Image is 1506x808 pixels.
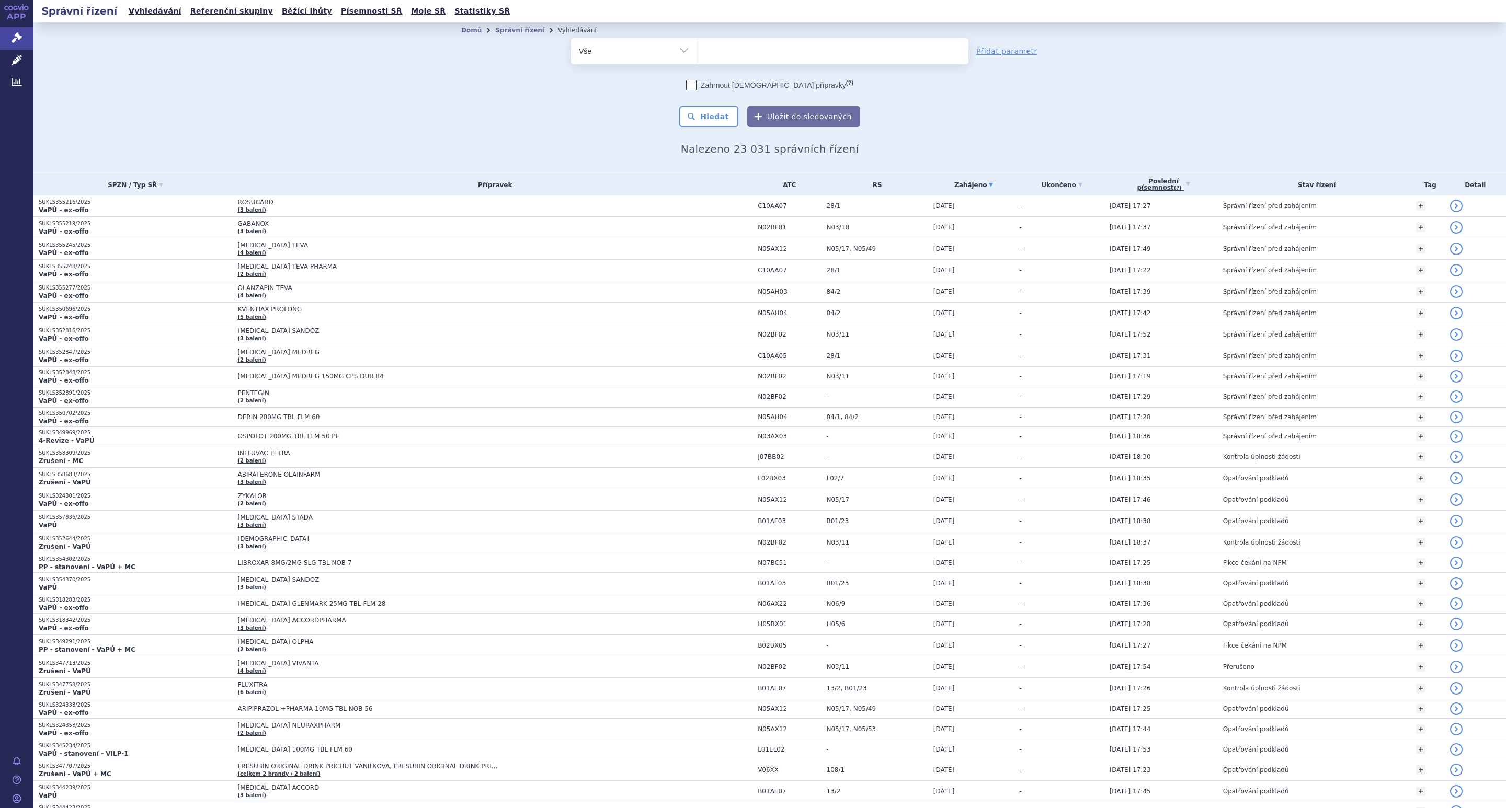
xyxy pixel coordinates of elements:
span: N07BC51 [758,559,821,567]
strong: VaPÚ - ex-offo [39,271,89,278]
span: [DATE] 17:31 [1110,352,1151,360]
span: - [1020,559,1022,567]
a: Přidat parametr [976,46,1037,56]
a: detail [1450,785,1463,798]
span: Správní řízení před zahájením [1223,202,1317,210]
span: [DATE] [933,224,955,231]
a: + [1416,452,1425,461]
span: N05AX12 [758,496,821,503]
span: N05/17 [827,496,928,503]
strong: VaPÚ - ex-offo [39,377,89,384]
a: + [1416,201,1425,211]
a: detail [1450,764,1463,776]
span: - [1020,433,1022,440]
button: Uložit do sledovaných [747,106,860,127]
span: [DATE] [933,433,955,440]
p: SUKLS355216/2025 [39,199,232,206]
span: - [1020,620,1022,628]
span: N02BF01 [758,224,821,231]
p: SUKLS352847/2025 [39,349,232,356]
span: [MEDICAL_DATA] STADA [237,514,499,521]
a: (2 balení) [237,647,266,652]
th: Detail [1445,174,1506,195]
span: Správní řízení před zahájením [1223,267,1317,274]
p: SUKLS352644/2025 [39,535,232,542]
span: N02BF02 [758,373,821,380]
a: (2 balení) [237,398,266,403]
span: [DATE] [933,517,955,525]
span: N02BF02 [758,331,821,338]
a: + [1416,745,1425,754]
span: Kontrola úplnosti žádosti [1223,453,1300,460]
a: + [1416,223,1425,232]
a: detail [1450,577,1463,590]
a: detail [1450,639,1463,652]
span: Fikce čekání na NPM [1223,559,1287,567]
strong: VaPÚ - ex-offo [39,500,89,507]
span: - [1020,600,1022,607]
a: detail [1450,597,1463,610]
span: Správní řízení před zahájením [1223,413,1317,421]
span: [DATE] 18:35 [1110,475,1151,482]
a: Referenční skupiny [187,4,276,18]
a: (2 balení) [237,730,266,736]
th: Tag [1411,174,1445,195]
span: - [827,453,928,460]
span: [DATE] [933,539,955,546]
abbr: (?) [1174,185,1182,191]
a: Běžící lhůty [279,4,335,18]
span: - [1020,413,1022,421]
p: SUKLS354370/2025 [39,576,232,583]
span: - [1020,539,1022,546]
p: SUKLS352848/2025 [39,369,232,376]
a: + [1416,372,1425,381]
span: C10AA05 [758,352,821,360]
a: detail [1450,285,1463,298]
span: Opatřování podkladů [1223,496,1289,503]
span: [DATE] 18:37 [1110,539,1151,546]
a: + [1416,412,1425,422]
p: SUKLS352816/2025 [39,327,232,334]
a: (5 balení) [237,314,266,320]
span: - [1020,288,1022,295]
a: (3 balení) [237,544,266,549]
span: [MEDICAL_DATA] TEVA [237,241,499,249]
p: SUKLS355245/2025 [39,241,232,249]
span: N03AX03 [758,433,821,440]
span: - [1020,224,1022,231]
p: SUKLS318342/2025 [39,617,232,624]
a: Poslednípísemnost(?) [1110,174,1218,195]
a: detail [1450,430,1463,443]
strong: Zrušení - VaPÚ [39,479,91,486]
span: - [1020,373,1022,380]
a: detail [1450,307,1463,319]
a: (2 balení) [237,357,266,363]
a: + [1416,724,1425,734]
span: 28/1 [827,352,928,360]
a: detail [1450,221,1463,234]
span: [DATE] [933,331,955,338]
span: [DATE] 17:42 [1110,309,1151,317]
a: detail [1450,200,1463,212]
a: detail [1450,370,1463,383]
strong: VaPÚ - ex-offo [39,314,89,321]
span: N05AH04 [758,413,821,421]
a: (3 balení) [237,228,266,234]
p: SUKLS352891/2025 [39,389,232,397]
a: (6 balení) [237,689,266,695]
span: Kontrola úplnosti žádosti [1223,539,1300,546]
span: N03/11 [827,373,928,380]
span: DERIN 200MG TBL FLM 60 [237,413,499,421]
span: 28/1 [827,202,928,210]
a: (4 balení) [237,250,266,256]
a: detail [1450,515,1463,527]
span: [DATE] 17:49 [1110,245,1151,252]
a: detail [1450,682,1463,695]
span: Správní řízení před zahájením [1223,393,1317,400]
a: (3 balení) [237,207,266,213]
a: Ukončeno [1020,178,1104,192]
a: (3 balení) [237,584,266,590]
span: [DATE] [933,413,955,421]
span: [MEDICAL_DATA] MEDREG [237,349,499,356]
span: [DATE] 18:30 [1110,453,1151,460]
